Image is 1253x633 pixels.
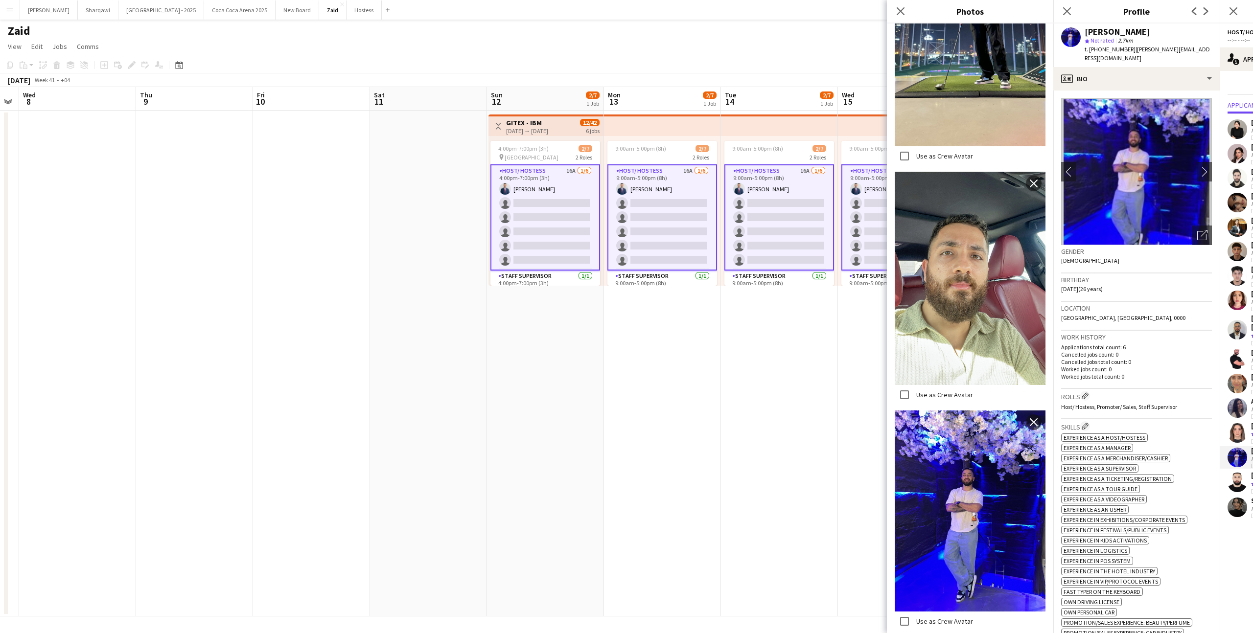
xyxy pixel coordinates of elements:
[895,410,1045,611] img: Crew photo 1095819
[347,0,382,20] button: Hostess
[1064,496,1144,503] span: Experience as a Videographer
[140,90,152,99] span: Thu
[1116,37,1135,44] span: 2.7km
[505,154,558,161] span: [GEOGRAPHIC_DATA]
[1061,314,1185,321] span: [GEOGRAPHIC_DATA], [GEOGRAPHIC_DATA], 0000
[841,271,951,304] app-card-role: Staff Supervisor1/19:00am-5:00pm (8h)
[586,126,600,135] div: 6 jobs
[1064,547,1127,554] span: Experience in Logistics
[724,141,834,286] app-job-card: 9:00am-5:00pm (8h)2/72 RolesHost/ Hostess16A1/69:00am-5:00pm (8h)[PERSON_NAME] Staff Supervisor1/...
[1061,275,1212,284] h3: Birthday
[725,90,736,99] span: Tue
[1064,609,1114,616] span: Own Personal Car
[1064,485,1137,493] span: Experience as a Tour Guide
[490,271,600,304] app-card-role: Staff Supervisor1/14:00pm-7:00pm (3h)
[576,154,592,161] span: 2 Roles
[615,145,666,152] span: 9:00am-5:00pm (8h)
[1061,421,1212,431] h3: Skills
[842,90,855,99] span: Wed
[849,145,900,152] span: 9:00am-5:00pm (8h)
[8,42,22,51] span: View
[607,164,717,271] app-card-role: Host/ Hostess16A1/69:00am-5:00pm (8h)[PERSON_NAME]
[506,127,548,135] div: [DATE] → [DATE]
[586,91,600,99] span: 2/7
[580,119,600,126] span: 12/42
[1064,537,1147,544] span: Experience in Kids Activations
[696,145,709,152] span: 2/7
[608,90,621,99] span: Mon
[693,154,709,161] span: 2 Roles
[139,96,152,107] span: 9
[586,100,599,107] div: 1 Job
[20,0,78,20] button: [PERSON_NAME]
[276,0,319,20] button: New Board
[506,118,548,127] h3: GITEX - IBM
[118,0,204,20] button: [GEOGRAPHIC_DATA] - 2025
[8,75,30,85] div: [DATE]
[607,271,717,304] app-card-role: Staff Supervisor1/19:00am-5:00pm (8h)
[255,96,265,107] span: 10
[914,152,973,160] label: Use as Crew Avatar
[1085,27,1150,36] div: [PERSON_NAME]
[1064,506,1126,513] span: Experience as an Usher
[841,141,951,286] app-job-card: 9:00am-5:00pm (8h)2/72 RolesHost/ Hostess16A1/69:00am-5:00pm (8h)[PERSON_NAME] Staff Supervisor1/...
[73,40,103,53] a: Comms
[1061,285,1103,293] span: [DATE] (26 years)
[579,145,592,152] span: 2/7
[914,390,973,399] label: Use as Crew Avatar
[1061,373,1212,380] p: Worked jobs total count: 0
[1061,304,1212,313] h3: Location
[257,90,265,99] span: Fri
[1064,588,1140,595] span: Fast Typer on the Keyboard
[23,90,36,99] span: Wed
[374,90,385,99] span: Sat
[48,40,71,53] a: Jobs
[1064,619,1190,626] span: Promotion/Sales Experience: Beauty/Perfume
[820,91,834,99] span: 2/7
[52,42,67,51] span: Jobs
[1064,526,1166,534] span: Experience in Festivals/Public Events
[1064,516,1185,523] span: Experience in Exhibitions/Corporate Events
[724,271,834,304] app-card-role: Staff Supervisor1/19:00am-5:00pm (8h)
[1061,358,1212,365] p: Cancelled jobs total count: 0
[1061,247,1212,256] h3: Gender
[61,76,70,84] div: +04
[27,40,46,53] a: Edit
[4,40,25,53] a: View
[840,96,855,107] span: 15
[810,154,826,161] span: 2 Roles
[895,172,1045,385] img: Crew photo 1095820
[1064,567,1155,575] span: Experience in The Hotel Industry
[490,164,600,271] app-card-role: Host/ Hostess16A1/64:00pm-7:00pm (3h)[PERSON_NAME]
[491,90,503,99] span: Sun
[77,42,99,51] span: Comms
[1061,351,1212,358] p: Cancelled jobs count: 0
[22,96,36,107] span: 8
[8,23,30,38] h1: Zaid
[1053,67,1220,90] div: Bio
[1192,226,1212,245] div: Open photos pop-in
[490,141,600,286] app-job-card: 4:00pm-7:00pm (3h)2/7 [GEOGRAPHIC_DATA]2 RolesHost/ Hostess16A1/64:00pm-7:00pm (3h)[PERSON_NAME] ...
[820,100,833,107] div: 1 Job
[1061,333,1212,341] h3: Work history
[723,96,736,107] span: 14
[607,141,717,286] app-job-card: 9:00am-5:00pm (8h)2/72 RolesHost/ Hostess16A1/69:00am-5:00pm (8h)[PERSON_NAME] Staff Supervisor1/...
[1064,444,1131,452] span: Experience as a Manager
[319,0,347,20] button: Zaid
[1061,343,1212,351] p: Applications total count: 6
[1064,557,1131,565] span: Experience in POS System
[31,42,43,51] span: Edit
[1061,391,1212,401] h3: Roles
[1064,434,1145,441] span: Experience as a Host/Hostess
[1085,45,1210,62] span: | [PERSON_NAME][EMAIL_ADDRESS][DOMAIN_NAME]
[1064,578,1158,585] span: Experience in VIP/Protocol Events
[841,164,951,271] app-card-role: Host/ Hostess16A1/69:00am-5:00pm (8h)[PERSON_NAME]
[812,145,826,152] span: 2/7
[1061,365,1212,373] p: Worked jobs count: 0
[498,145,549,152] span: 4:00pm-7:00pm (3h)
[1064,454,1168,462] span: Experience as a Merchandiser/Cashier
